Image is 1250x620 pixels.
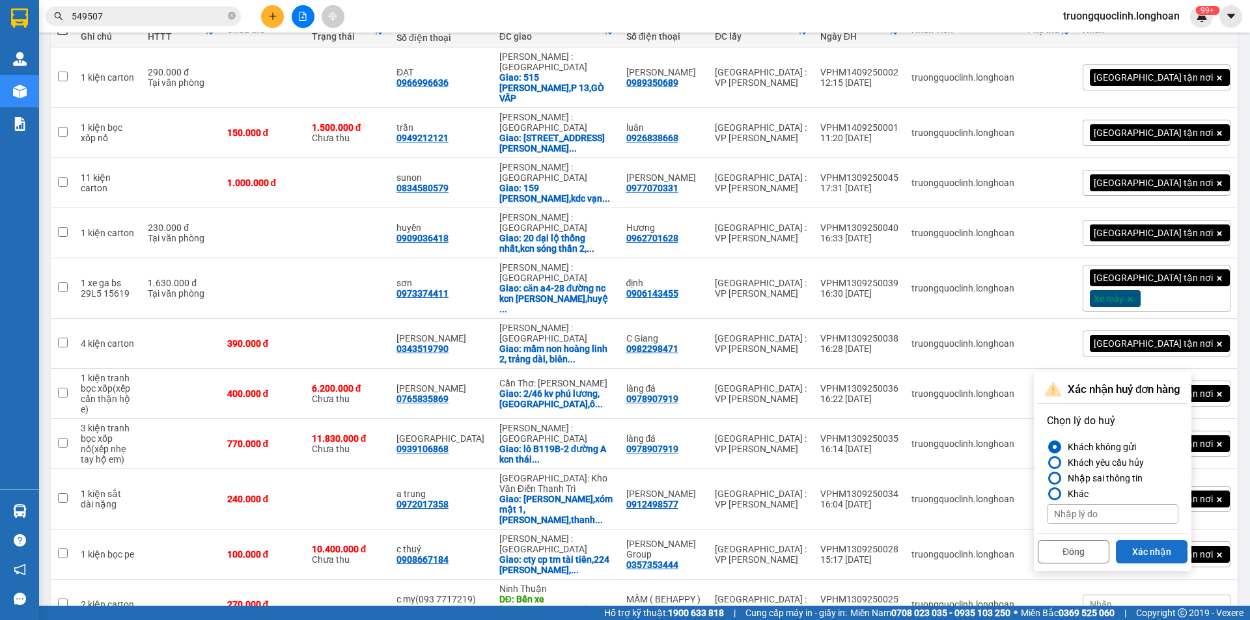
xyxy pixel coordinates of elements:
div: [GEOGRAPHIC_DATA] : VP [PERSON_NAME] [715,433,807,454]
div: 0926838668 [626,133,678,143]
div: 15:17 [DATE] [820,554,898,565]
input: Nhập lý do [1047,504,1178,524]
div: 16:14 [DATE] [820,444,898,454]
div: VPHM1309250035 [820,433,898,444]
span: notification [14,563,26,576]
div: 0949212121 [396,133,449,143]
span: [GEOGRAPHIC_DATA] tận nơi [1094,177,1213,189]
div: VPHM1309250038 [820,333,898,344]
div: [GEOGRAPHIC_DATA] : VP [PERSON_NAME] [715,67,807,88]
div: VPHM1309250036 [820,383,898,394]
div: 0962701628 [626,233,678,243]
div: Khách yêu cầu hủy [1062,455,1144,470]
button: Đóng [1038,540,1109,563]
button: aim [322,5,344,28]
div: 1 xe ga bs 29L5 15619 [81,278,135,299]
div: 1 kiện bọc pe [81,549,135,559]
div: Hương [626,222,702,233]
div: truongquoclinh.longhoan [911,388,1014,399]
div: truongquoclinh.longhoan [911,283,1014,293]
span: ... [569,143,577,154]
span: Mã đơn: VPHM1409250002 [5,79,202,96]
button: plus [261,5,284,28]
span: close-circle [228,10,236,23]
div: 230.000 đ [148,222,214,233]
div: VPHM1309250039 [820,278,898,288]
div: 0933500549 [396,604,449,615]
div: 0982298471 [626,344,678,354]
div: 0912498577 [626,499,678,509]
div: [PERSON_NAME] : [GEOGRAPHIC_DATA] [499,262,613,283]
span: message [14,593,26,605]
div: 14:50 [DATE] [820,604,898,615]
div: truongquoclinh.longhoan [911,599,1014,610]
p: Chọn lý do huỷ [1047,413,1178,429]
div: c my(093 7717219) [396,594,486,604]
div: HTTT [148,31,203,42]
div: 100.000 đ [227,549,299,559]
div: 16:04 [DATE] [820,499,898,509]
div: 0978907919 [626,444,678,454]
span: question-circle [14,534,26,546]
div: ĐC giao [499,31,603,42]
div: 4 kiện carton [81,338,135,349]
div: truongquoclinh.longhoan [911,72,1014,83]
span: plus [268,12,277,21]
div: [GEOGRAPHIC_DATA] : VP [PERSON_NAME] [715,333,807,354]
div: 0357353444 [626,559,678,570]
div: 1.630.000 đ [148,278,214,288]
div: 0343519790 [396,344,449,354]
div: 12:15 [DATE] [820,77,898,88]
div: 0973374411 [396,288,449,299]
span: ... [595,399,603,409]
strong: CSKH: [36,44,69,55]
div: Chưa thu [312,383,383,404]
span: ... [499,304,507,314]
div: 150.000 đ [227,128,299,138]
div: truongquoclinh.longhoan [911,178,1014,188]
span: aim [328,12,337,21]
div: 16:33 [DATE] [820,233,898,243]
div: a trung [396,489,486,499]
div: [GEOGRAPHIC_DATA] : VP [PERSON_NAME] [715,122,807,143]
div: [PERSON_NAME] : [GEOGRAPHIC_DATA] [499,112,613,133]
div: 2 kiện carton [81,599,135,610]
div: làng đá [626,433,702,444]
div: [GEOGRAPHIC_DATA] : VP [PERSON_NAME] [715,544,807,565]
strong: 0708 023 035 - 0935 103 250 [891,608,1010,618]
div: Chưa thu [312,433,383,454]
span: Miền Nam [850,606,1010,620]
div: sunon [396,172,486,183]
strong: PHIẾU DÁN LÊN HÀNG [87,6,258,23]
span: [GEOGRAPHIC_DATA] tận nơi [1094,227,1213,239]
div: [PERSON_NAME] : [GEOGRAPHIC_DATA] [499,533,613,554]
div: VPHM1309250045 [820,172,898,183]
div: 17:31 [DATE] [820,183,898,193]
div: Giao: lô B119B-2 đường A kcn thái hòa,đức lập hạ,đức hòa,long an [499,444,613,465]
div: VPHM1409250001 [820,122,898,133]
div: Lê Gia Group [626,539,702,559]
div: truongquoclinh.longhoan [911,494,1014,504]
span: truongquoclinh.longhoan [1053,8,1190,24]
span: ... [571,565,579,575]
div: Khác [1062,486,1089,502]
div: phạm thọ [626,67,702,77]
div: VPHM1309250025 [820,594,898,604]
div: 16:22 [DATE] [820,394,898,404]
div: trần [396,122,486,133]
div: Giao: 20 đại lộ thống nhất,kcn sóng thần 2,dĩ an ,bình dương [499,233,613,254]
span: ... [595,515,603,525]
div: [GEOGRAPHIC_DATA] : VP [PERSON_NAME] [715,222,807,243]
span: ... [602,193,610,204]
div: ĐẠT [396,67,486,77]
div: [PERSON_NAME] : [GEOGRAPHIC_DATA] [499,423,613,444]
span: ... [532,454,540,465]
div: 770.000 đ [227,438,299,449]
div: Giao: mầm non hoàng linh 2, trảng dài, biên hòa, đồng nai [499,344,613,364]
span: | [1124,606,1126,620]
div: 0966996636 [396,77,449,88]
div: Số điện thoại [626,31,702,42]
div: 270.000 đ [227,599,299,610]
div: Nhập sai thông tin [1062,470,1143,486]
span: file-add [298,12,307,21]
